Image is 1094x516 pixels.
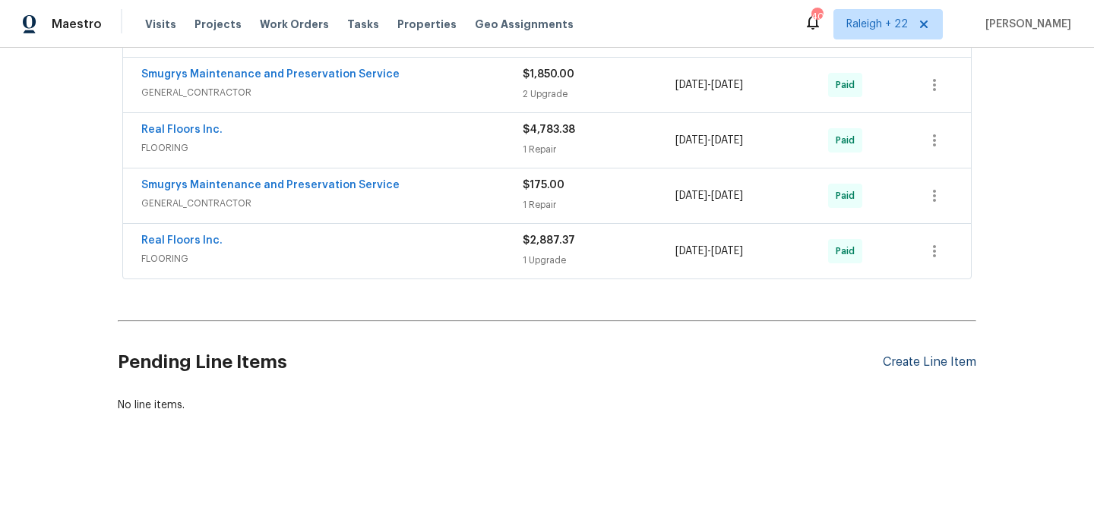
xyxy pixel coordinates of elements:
[836,244,861,259] span: Paid
[145,17,176,32] span: Visits
[846,17,908,32] span: Raleigh + 22
[675,188,743,203] span: -
[118,398,976,413] div: No line items.
[523,124,575,135] span: $4,783.38
[141,180,400,190] a: Smugrys Maintenance and Preservation Service
[675,244,743,259] span: -
[675,80,707,90] span: [DATE]
[523,180,564,190] span: $175.00
[675,190,707,201] span: [DATE]
[118,327,883,398] h2: Pending Line Items
[141,251,523,266] span: FLOORING
[141,69,400,80] a: Smugrys Maintenance and Preservation Service
[523,253,675,268] div: 1 Upgrade
[836,133,861,148] span: Paid
[141,85,523,100] span: GENERAL_CONTRACTOR
[675,135,707,146] span: [DATE]
[141,196,523,211] span: GENERAL_CONTRACTOR
[675,77,743,93] span: -
[141,235,223,246] a: Real Floors Inc.
[523,197,675,212] div: 1 Repair
[711,190,743,201] span: [DATE]
[711,135,743,146] span: [DATE]
[141,124,223,135] a: Real Floors Inc.
[523,69,574,80] span: $1,850.00
[675,133,743,148] span: -
[711,246,743,256] span: [DATE]
[523,87,675,102] div: 2 Upgrade
[523,142,675,157] div: 1 Repair
[52,17,102,32] span: Maestro
[397,17,457,32] span: Properties
[836,77,861,93] span: Paid
[711,80,743,90] span: [DATE]
[141,140,523,156] span: FLOORING
[883,355,976,370] div: Create Line Item
[194,17,242,32] span: Projects
[347,19,379,30] span: Tasks
[260,17,329,32] span: Work Orders
[836,188,861,203] span: Paid
[523,235,575,246] span: $2,887.37
[475,17,574,32] span: Geo Assignments
[979,17,1071,32] span: [PERSON_NAME]
[811,9,822,24] div: 403
[675,246,707,256] span: [DATE]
